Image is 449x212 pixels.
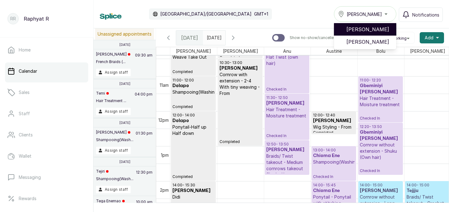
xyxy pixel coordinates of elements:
span: [PERSON_NAME] [346,26,391,33]
span: [PERSON_NAME] [346,38,391,46]
span: [DATE] [181,34,198,42]
p: Hair Treatment - Moisture treatment [266,106,308,119]
p: French Braids (... [96,59,130,64]
p: Messaging [19,174,41,180]
p: [PERSON_NAME] [96,130,133,135]
p: Completed [313,130,355,135]
h3: Gbeminiyi [PERSON_NAME] [360,129,401,142]
button: [PERSON_NAME] [334,6,396,22]
p: 14:00 - 15:00 [360,183,401,188]
a: Wallet [5,147,88,165]
h3: Gbeminiyi [PERSON_NAME] [360,83,401,95]
span: Working [392,36,407,41]
p: Temi [96,91,126,96]
p: RR [10,16,16,22]
p: Rewards [19,195,36,202]
h3: [PERSON_NAME] [360,188,401,194]
p: Shampooing(Wash... [96,137,133,142]
p: Shampooing(Washing) [172,89,214,95]
p: 04:00 pm [134,91,153,108]
span: Add [425,35,433,41]
p: Completed [220,96,261,144]
p: 12:30 pm [135,169,153,186]
p: Show no-show/cancelled [290,35,336,40]
p: Home [19,47,31,53]
p: Tejiri [96,169,133,174]
div: 12pm [157,117,170,123]
h3: Dolapo [172,83,214,89]
p: Completed [172,60,214,74]
p: 11:30 - 12:50 [266,95,308,100]
p: Tega Enemao [96,199,126,204]
p: [DATE] [119,121,130,125]
h3: Dolapo [172,118,214,124]
p: 13:00 - 14:00 [313,148,355,153]
p: GMT+1 [254,11,268,17]
p: Completed [172,95,214,109]
button: Assign staff [96,108,131,115]
h3: [PERSON_NAME] [266,147,308,153]
span: [PERSON_NAME] [347,11,382,17]
p: 11:00 - 12:20 [360,78,401,83]
span: Bolu [375,47,387,55]
p: Checked In [313,165,355,179]
button: Add [420,32,444,43]
div: [DATE] [176,31,203,45]
h3: [PERSON_NAME] [172,188,214,194]
p: 12:50 - 13:50 [266,142,308,147]
p: Checked In [360,108,401,121]
div: 2pm [159,187,170,193]
p: Braids/ Twist takeout - Medium cornrows takeout [266,153,308,172]
a: Home [5,41,88,59]
p: [PERSON_NAME] [96,52,130,57]
p: Didi [172,194,214,200]
button: Notifications [399,7,443,22]
p: Clients [19,132,33,138]
span: [PERSON_NAME] [175,47,212,55]
p: 14:00 - 15:30 [172,183,214,188]
h3: [PERSON_NAME] [313,118,355,124]
p: [DATE] [119,43,130,47]
a: Clients [5,126,88,144]
p: 14:00 - 15:45 [313,183,355,188]
h3: Tejjju [407,188,448,194]
p: Checked In [266,67,308,92]
p: Shampooing(Wash... [96,176,133,181]
p: Weave Take Out [172,54,214,60]
p: [DATE] [119,82,130,86]
p: Checked In [360,160,401,173]
span: Austine [325,47,343,55]
a: Messaging [5,169,88,186]
span: [PERSON_NAME] [222,47,259,55]
p: 10:30 - 13:00 [220,60,261,65]
h3: [PERSON_NAME] [266,100,308,106]
p: Unassigned appointments [95,28,154,40]
p: 11:00 - 12:00 [172,78,214,83]
p: Staff [19,111,30,117]
div: 1pm [160,152,170,158]
span: [PERSON_NAME] [409,47,447,55]
p: Cornrow without extension - Shuku (Own hair) [360,142,401,160]
p: Wallet [19,153,31,159]
p: Raphyat R [24,15,49,22]
p: Checked In [266,172,308,177]
ul: [PERSON_NAME] [334,22,396,49]
a: Staff [5,105,88,122]
p: Completed [172,136,214,179]
a: Calendar [5,62,88,80]
span: Notifications [412,12,439,18]
h3: Chioma Ene [313,153,355,159]
p: 12:00 - 14:00 [172,113,214,118]
a: Rewards [5,190,88,207]
p: Cornrow with extension - 2-4 With tiny weaving - From [220,71,261,96]
button: Assign staff [96,186,131,193]
p: Ponytail-Half up Half down [172,124,214,136]
p: 12:20 - 13:50 [360,124,401,129]
div: 11am [158,82,170,88]
p: [GEOGRAPHIC_DATA]/[GEOGRAPHIC_DATA] [160,11,252,17]
p: Checked In [266,119,308,138]
p: Hair Treatment ... [96,98,126,103]
p: Calendar [19,68,37,74]
p: Sales [19,89,30,96]
p: Shampooing(Washing) [313,159,355,165]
